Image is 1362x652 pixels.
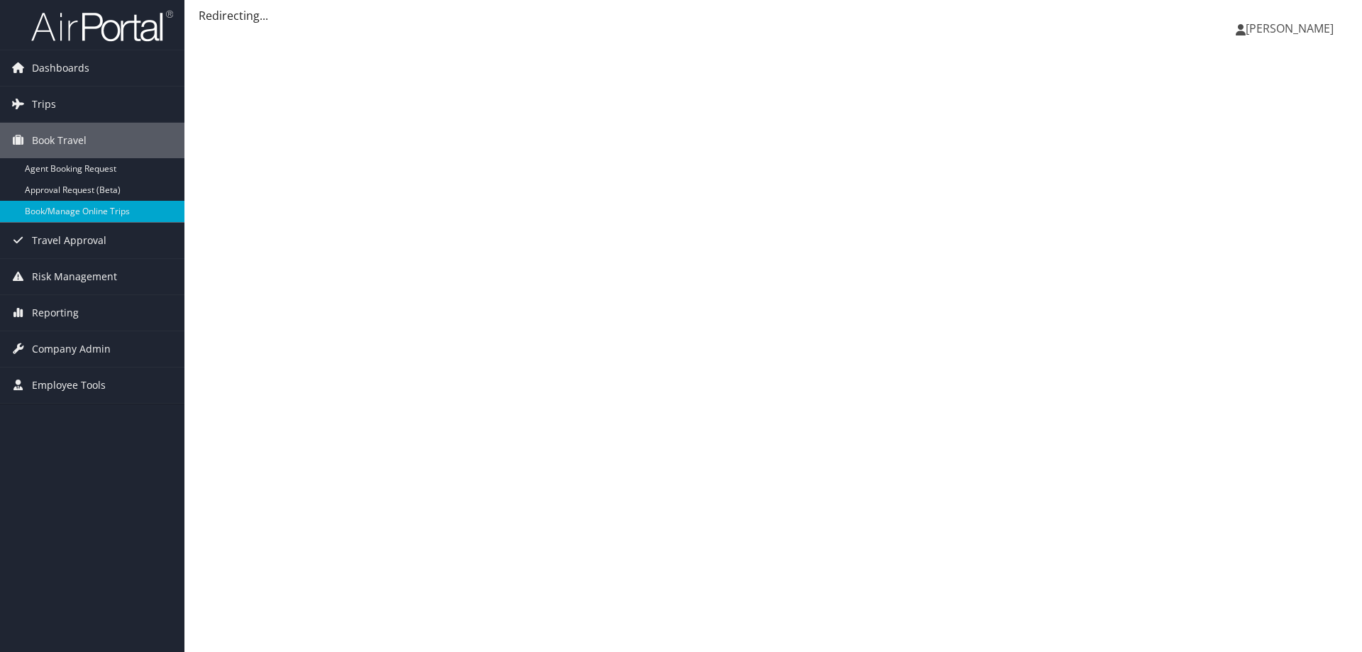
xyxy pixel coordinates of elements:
[31,9,173,43] img: airportal-logo.png
[1236,7,1348,50] a: [PERSON_NAME]
[32,223,106,258] span: Travel Approval
[1246,21,1334,36] span: [PERSON_NAME]
[32,331,111,367] span: Company Admin
[32,87,56,122] span: Trips
[32,259,117,294] span: Risk Management
[32,50,89,86] span: Dashboards
[32,123,87,158] span: Book Travel
[32,295,79,331] span: Reporting
[199,7,1348,24] div: Redirecting...
[32,368,106,403] span: Employee Tools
